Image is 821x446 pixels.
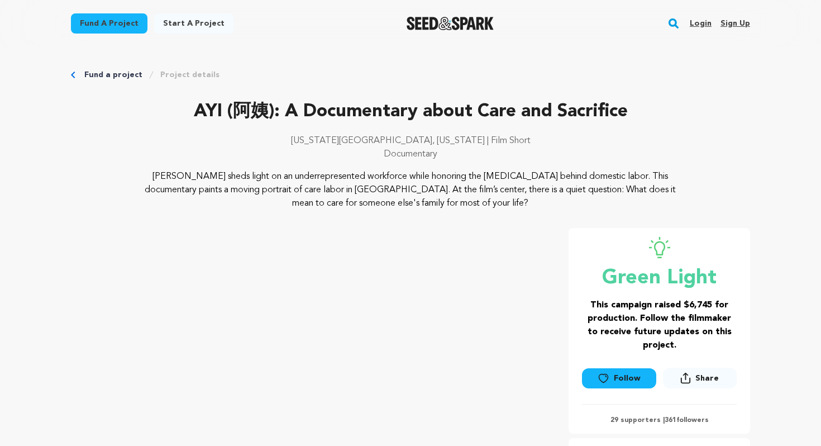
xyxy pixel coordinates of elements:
a: Follow [582,368,656,388]
span: Share [695,373,719,384]
a: Login [690,15,712,32]
a: Project details [160,69,219,80]
div: Breadcrumb [71,69,750,80]
button: Share [663,368,737,388]
span: Share [663,368,737,393]
a: Sign up [720,15,750,32]
img: Seed&Spark Logo Dark Mode [407,17,494,30]
a: Fund a project [84,69,142,80]
p: Documentary [71,148,750,161]
p: [US_STATE][GEOGRAPHIC_DATA], [US_STATE] | Film Short [71,134,750,148]
a: Start a project [154,13,233,34]
p: AYI (阿姨): A Documentary about Care and Sacrifice [71,98,750,125]
h3: This campaign raised $6,745 for production. Follow the filmmaker to receive future updates on thi... [582,298,737,352]
p: [PERSON_NAME] sheds light on an underrepresented workforce while honoring the [MEDICAL_DATA] behi... [139,170,682,210]
p: 29 supporters | followers [582,416,737,425]
p: Green Light [582,267,737,290]
a: Seed&Spark Homepage [407,17,494,30]
a: Fund a project [71,13,147,34]
span: 361 [665,417,676,424]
